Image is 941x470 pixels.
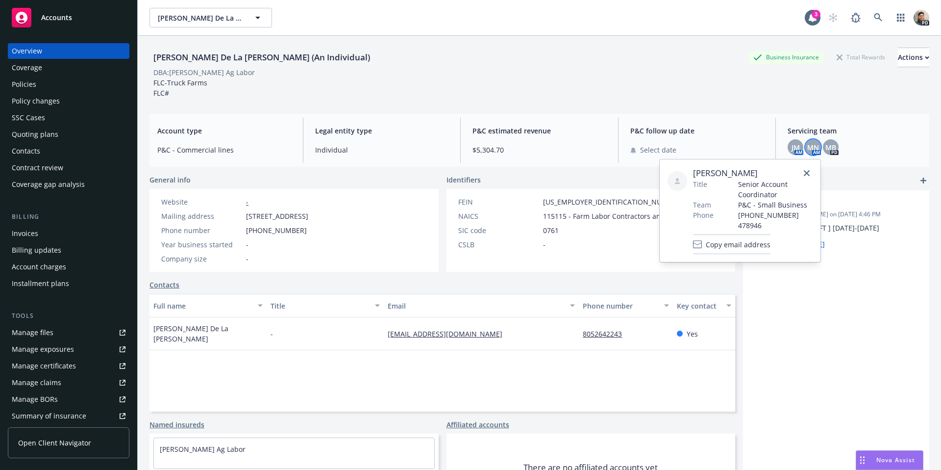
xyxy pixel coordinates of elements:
div: Manage certificates [12,358,76,374]
a: Contacts [149,280,179,290]
span: - [751,198,896,209]
button: [PERSON_NAME] De La [PERSON_NAME] (An Individual) [149,8,272,27]
div: Manage files [12,325,53,340]
div: Total Rewards [832,51,890,63]
a: Search [868,8,888,27]
a: Billing updates [8,242,129,258]
button: Actions [898,48,929,67]
div: Coverage gap analysis [12,177,85,192]
div: Billing updates [12,242,61,258]
span: $5,304.70 [472,145,606,155]
span: [PERSON_NAME] De La [PERSON_NAME] [153,323,263,344]
span: - [271,329,273,339]
span: Updated by [PERSON_NAME] on [DATE] 4:46 PM [751,210,921,219]
a: Coverage gap analysis [8,177,129,192]
span: [PHONE_NUMBER] [246,225,307,235]
span: 0761 [543,225,559,235]
span: Servicing team [788,126,921,136]
div: Full name [153,301,252,311]
div: SSC Cases [12,110,45,126]
button: Title [267,294,384,317]
a: Manage exposures [8,341,129,357]
span: Title [693,179,707,189]
div: Drag to move [856,451,868,470]
div: Company size [161,254,242,264]
span: MN [807,142,819,153]
div: CSLB [458,239,539,250]
span: General info [149,175,191,185]
div: Phone number [583,301,658,311]
span: FLC-Truck Farms FLC# [153,78,207,98]
a: 8052642243 [583,329,630,339]
div: Policies [12,77,36,92]
a: Manage files [8,325,129,340]
a: Accounts [8,4,129,31]
a: remove [910,198,921,210]
a: Installment plans [8,276,129,291]
a: Summary of insurance [8,408,129,424]
span: P&C - Commercial lines [157,145,291,155]
img: photo [914,10,929,26]
a: Policy changes [8,93,129,109]
div: Contract review [12,160,63,176]
span: Senior Account Coordinator [738,179,813,200]
span: [STREET_ADDRESS] [246,211,308,221]
a: Overview [8,43,129,59]
div: Phone number [161,225,242,235]
button: Phone number [579,294,672,317]
a: Switch app [891,8,911,27]
span: P&C follow up date [630,126,764,136]
a: Invoices [8,226,129,241]
span: Team [693,200,711,210]
span: P&C estimated revenue [472,126,606,136]
a: Account charges [8,259,129,275]
a: edit [896,198,908,210]
button: Key contact [673,294,735,317]
button: Copy email address [693,235,770,254]
span: Individual [315,145,449,155]
div: [PERSON_NAME] De La [PERSON_NAME] (An Individual) [149,51,374,64]
div: Manage claims [12,375,61,391]
button: Full name [149,294,267,317]
p: [ BPO Workbook DRAFT ] [DATE]-[DATE] [751,223,921,233]
a: Coverage [8,60,129,76]
span: Copy email address [706,239,770,250]
div: Invoices [12,226,38,241]
span: [PERSON_NAME] [693,167,813,179]
div: Email [388,301,564,311]
a: SSC Cases [8,110,129,126]
div: NAICS [458,211,539,221]
a: [PERSON_NAME] Ag Labor [160,444,246,454]
div: Overview [12,43,42,59]
a: [EMAIL_ADDRESS][DOMAIN_NAME] [388,329,510,339]
span: - [543,239,545,250]
div: Quoting plans [12,127,58,142]
a: add [917,175,929,186]
span: Account type [157,126,291,136]
span: Yes [687,329,698,339]
div: Tools [8,311,129,321]
div: Key contact [677,301,720,311]
span: P&C - Small Business [738,200,813,210]
a: Policies [8,77,129,92]
div: 3 [812,10,820,19]
div: Coverage [12,60,42,76]
div: Policy changes [12,93,60,109]
div: Billing [8,212,129,222]
div: Summary of insurance [12,408,86,424]
span: Select date [640,145,676,155]
a: Contract review [8,160,129,176]
span: Phone [693,210,714,220]
div: Business Insurance [748,51,824,63]
span: [PHONE_NUMBER] 478946 [738,210,813,231]
div: Website [161,197,242,207]
a: Contacts [8,143,129,159]
a: - [246,197,248,207]
div: Installment plans [12,276,69,291]
a: Affiliated accounts [446,419,509,430]
div: DBA: [PERSON_NAME] Ag Labor [153,67,255,78]
span: Nova Assist [876,456,915,464]
div: -Updatedby [PERSON_NAME] on [DATE] 4:46 PM[ BPO Workbook DRAFT ] [DATE]-[DATE][URL][DOMAIN_NAME] [743,190,929,257]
